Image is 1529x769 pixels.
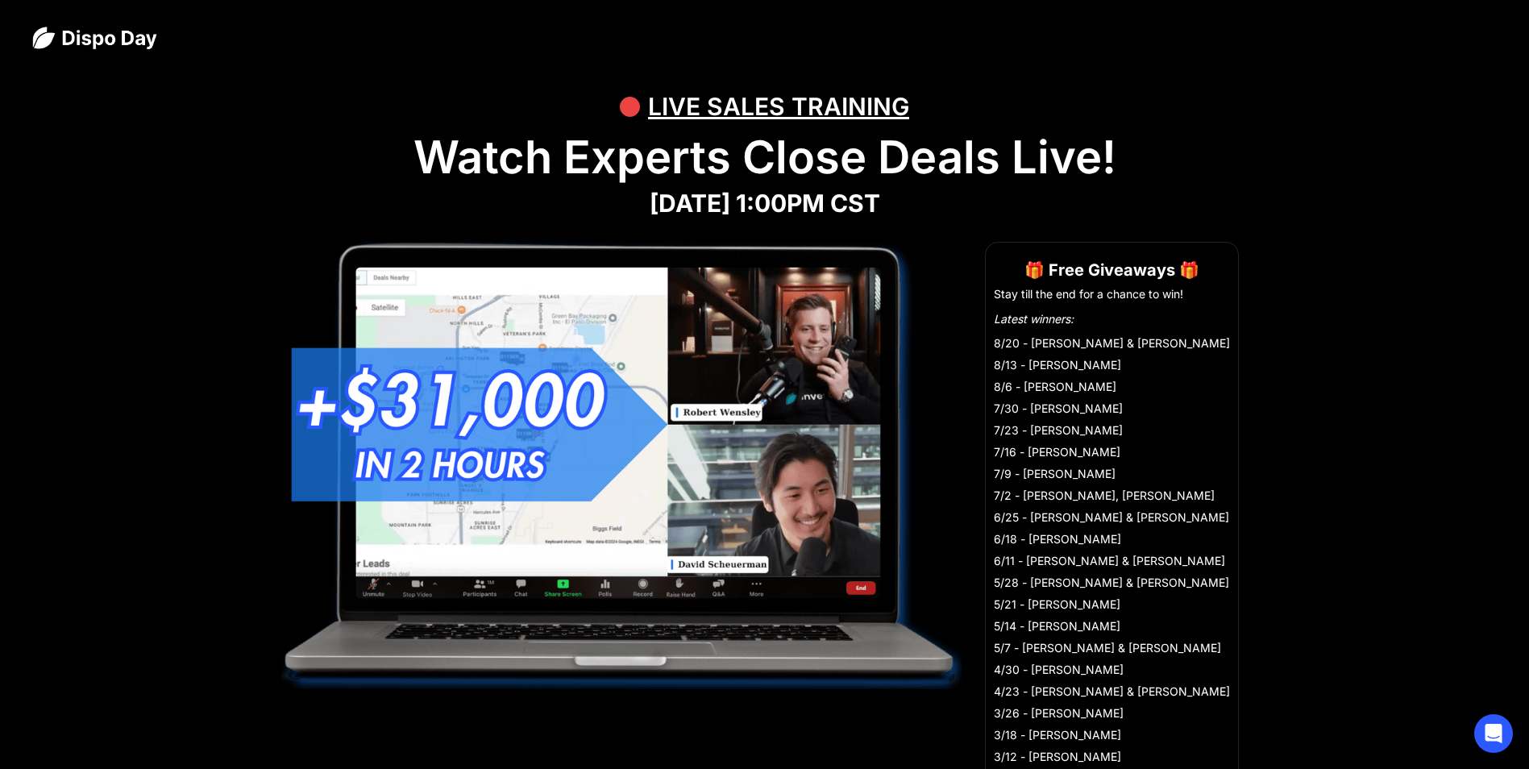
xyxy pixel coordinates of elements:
[994,286,1230,302] li: Stay till the end for a chance to win!
[32,131,1497,185] h1: Watch Experts Close Deals Live!
[1024,260,1199,280] strong: 🎁 Free Giveaways 🎁
[650,189,880,218] strong: [DATE] 1:00PM CST
[648,82,909,131] div: LIVE SALES TRAINING
[994,332,1230,767] li: 8/20 - [PERSON_NAME] & [PERSON_NAME] 8/13 - [PERSON_NAME] 8/6 - [PERSON_NAME] 7/30 - [PERSON_NAME...
[994,312,1074,326] em: Latest winners:
[1474,714,1513,753] div: Open Intercom Messenger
